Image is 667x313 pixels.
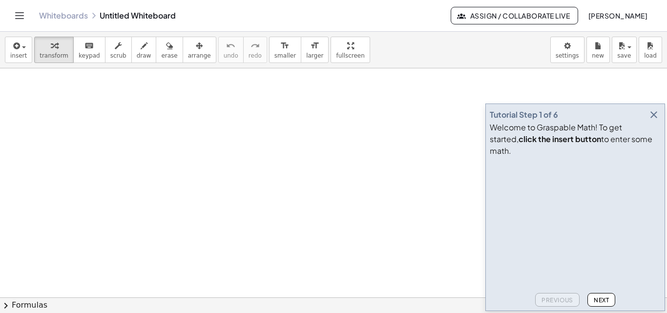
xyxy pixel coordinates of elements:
button: Toggle navigation [12,8,27,23]
i: format_size [280,40,290,52]
span: save [617,52,631,59]
span: scrub [110,52,126,59]
div: Welcome to Graspable Math! To get started, to enter some math. [490,122,661,157]
span: erase [161,52,177,59]
button: arrange [183,37,216,63]
i: undo [226,40,235,52]
button: Assign / Collaborate Live [451,7,578,24]
button: load [639,37,662,63]
i: keyboard [84,40,94,52]
i: format_size [310,40,319,52]
button: save [612,37,637,63]
button: new [586,37,610,63]
button: scrub [105,37,132,63]
button: format_sizelarger [301,37,329,63]
button: format_sizesmaller [269,37,301,63]
button: Next [587,293,615,307]
span: redo [249,52,262,59]
button: fullscreen [331,37,370,63]
span: keypad [79,52,100,59]
div: Tutorial Step 1 of 6 [490,109,558,121]
span: arrange [188,52,211,59]
span: transform [40,52,68,59]
button: settings [550,37,584,63]
span: smaller [274,52,296,59]
i: redo [250,40,260,52]
span: Next [594,296,609,304]
span: fullscreen [336,52,364,59]
button: insert [5,37,32,63]
button: keyboardkeypad [73,37,105,63]
span: insert [10,52,27,59]
span: undo [224,52,238,59]
span: larger [306,52,323,59]
span: new [592,52,604,59]
button: draw [131,37,157,63]
span: settings [556,52,579,59]
button: redoredo [243,37,267,63]
button: [PERSON_NAME] [580,7,655,24]
b: click the insert button [519,134,601,144]
span: [PERSON_NAME] [588,11,647,20]
a: Whiteboards [39,11,88,21]
span: draw [137,52,151,59]
span: Assign / Collaborate Live [459,11,570,20]
button: undoundo [218,37,244,63]
button: erase [156,37,183,63]
span: load [644,52,657,59]
button: transform [34,37,74,63]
